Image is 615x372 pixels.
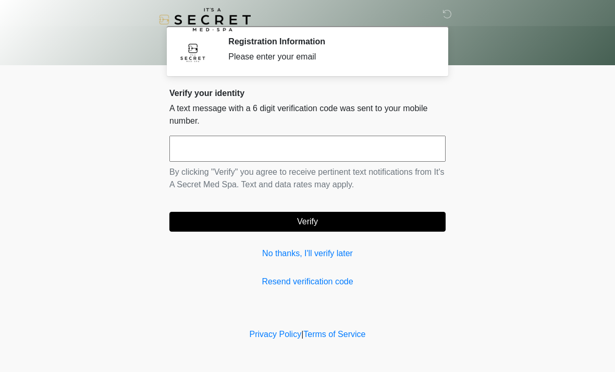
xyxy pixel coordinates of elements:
[228,51,430,63] div: Please enter your email
[177,37,208,68] img: Agent Avatar
[169,88,446,98] h2: Verify your identity
[228,37,430,46] h2: Registration Information
[301,330,303,339] a: |
[169,166,446,191] p: By clicking "Verify" you agree to receive pertinent text notifications from It's A Secret Med Spa...
[250,330,302,339] a: Privacy Policy
[169,102,446,127] p: A text message with a 6 digit verification code was sent to your mobile number.
[169,212,446,232] button: Verify
[159,8,251,31] img: It's A Secret Med Spa Logo
[169,275,446,288] a: Resend verification code
[169,247,446,260] a: No thanks, I'll verify later
[303,330,365,339] a: Terms of Service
